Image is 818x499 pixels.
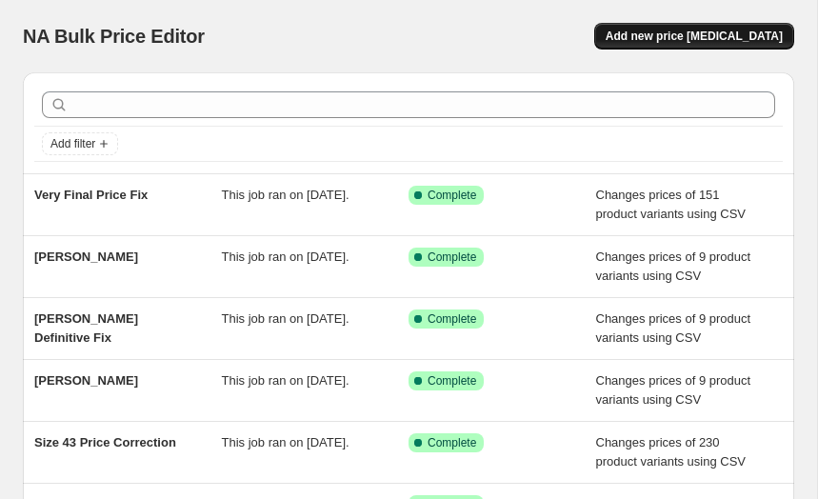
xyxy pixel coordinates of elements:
[222,435,349,449] span: This job ran on [DATE].
[222,249,349,264] span: This job ran on [DATE].
[222,188,349,202] span: This job ran on [DATE].
[596,373,751,407] span: Changes prices of 9 product variants using CSV
[594,23,794,50] button: Add new price [MEDICAL_DATA]
[596,435,747,469] span: Changes prices of 230 product variants using CSV
[428,311,476,327] span: Complete
[428,249,476,265] span: Complete
[42,132,118,155] button: Add filter
[596,249,751,283] span: Changes prices of 9 product variants using CSV
[606,29,783,44] span: Add new price [MEDICAL_DATA]
[596,188,747,221] span: Changes prices of 151 product variants using CSV
[428,435,476,450] span: Complete
[596,311,751,345] span: Changes prices of 9 product variants using CSV
[428,188,476,203] span: Complete
[23,26,205,47] span: NA Bulk Price Editor
[34,249,138,264] span: [PERSON_NAME]
[34,373,138,388] span: [PERSON_NAME]
[222,373,349,388] span: This job ran on [DATE].
[34,188,148,202] span: Very Final Price Fix
[222,311,349,326] span: This job ran on [DATE].
[428,373,476,389] span: Complete
[50,136,95,151] span: Add filter
[34,435,176,449] span: Size 43 Price Correction
[34,311,138,345] span: [PERSON_NAME] Definitive Fix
